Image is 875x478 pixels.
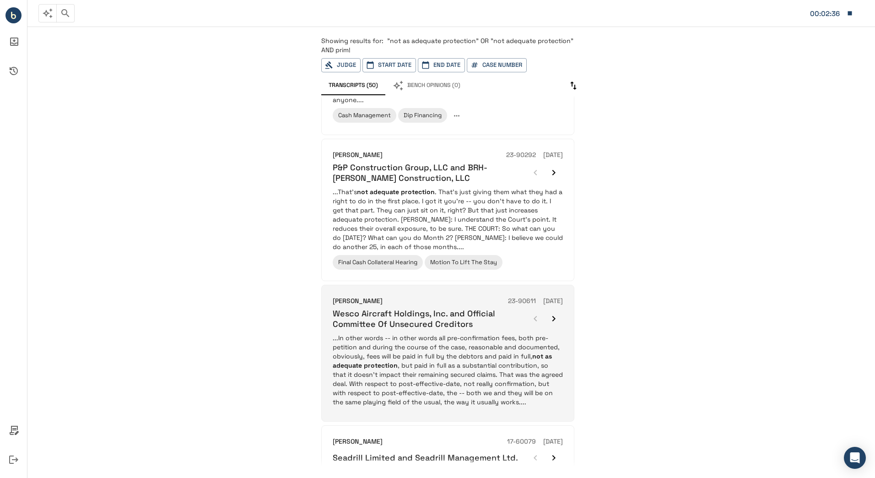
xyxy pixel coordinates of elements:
[321,76,385,95] button: Transcripts (50)
[321,37,383,45] span: Showing results for:
[404,111,442,119] span: Dip Financing
[543,150,563,160] h6: [DATE]
[805,4,858,23] button: Matter: 107629.0001
[321,58,361,72] button: Judge
[333,296,383,306] h6: [PERSON_NAME]
[370,188,399,196] em: adequate
[333,150,383,160] h6: [PERSON_NAME]
[545,352,552,360] em: as
[321,37,573,54] span: "not as adequate protection" OR "not adequate protection" AND prim!
[508,296,536,306] h6: 23-90611
[338,111,391,119] span: Cash Management
[506,150,536,160] h6: 23-90292
[543,296,563,306] h6: [DATE]
[333,308,526,330] h6: Wesco Aircraft Holdings, Inc. and Official Committee Of Unsecured Creditors
[333,361,362,369] em: adequate
[333,162,526,184] h6: P&P Construction Group, LLC and BRH-[PERSON_NAME] Construction, LLC
[333,187,563,251] p: ...That's . That's just giving them what they had a right to do in the first place. I got it you'...
[467,58,527,72] button: Case Number
[418,58,465,72] button: End Date
[357,188,368,196] em: not
[333,333,563,407] p: ...In other words -- in other words all pre-confirmation fees, both pre-petition and during the c...
[362,58,416,72] button: Start Date
[507,437,536,447] h6: 17-60079
[401,188,435,196] em: protection
[532,352,543,360] em: not
[844,447,866,469] div: Open Intercom Messenger
[430,258,497,266] span: Motion To Lift The Stay
[333,437,383,447] h6: [PERSON_NAME]
[364,361,398,369] em: protection
[385,76,468,95] button: Bench Opinions (0)
[338,258,417,266] span: Final Cash Collateral Hearing
[543,437,563,447] h6: [DATE]
[810,8,842,20] div: Matter: 107629.0001
[333,452,518,463] h6: Seadrill Limited and Seadrill Management Ltd.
